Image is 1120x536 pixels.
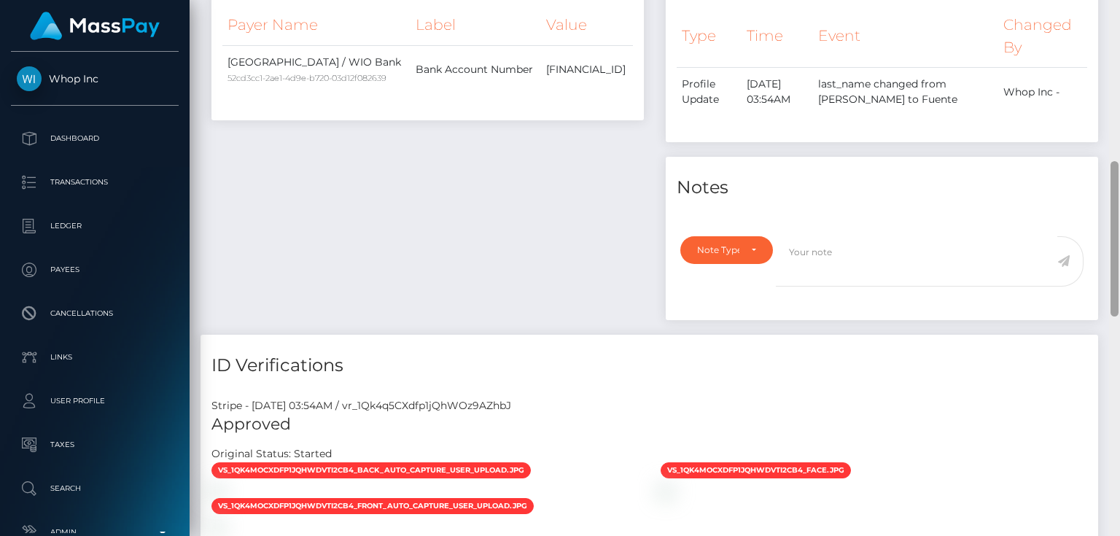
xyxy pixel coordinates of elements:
p: Search [17,478,173,500]
img: vr_1Qk4q5CXdfp1jQhWOz9AZhbJfile_1Qk4pUCXdfp1jQhWkrnGCNq9 [211,485,223,497]
th: Label [411,5,541,45]
div: Stripe - [DATE] 03:54AM / vr_1Qk4q5CXdfp1jQhWOz9AZhbJ [201,398,1098,413]
p: Links [17,346,173,368]
p: User Profile [17,390,173,412]
img: MassPay Logo [30,12,160,40]
td: last_name changed from [PERSON_NAME] to Fuente [813,68,997,117]
p: Taxes [17,434,173,456]
h7: Original Status: Started [211,447,332,460]
td: [DATE] 03:54AM [742,68,813,117]
td: [FINANCIAL_ID] [541,45,633,94]
a: Search [11,470,179,507]
small: 52cd3cc1-2ae1-4d9e-b720-03d12f082639 [227,73,386,83]
td: Whop Inc - [998,68,1087,117]
button: Note Type [680,236,773,264]
div: Note Type [697,244,739,256]
h4: Notes [677,175,1087,201]
td: Bank Account Number [411,45,541,94]
th: Event [813,5,997,67]
p: Payees [17,259,173,281]
td: Profile Update [677,68,742,117]
img: vr_1Qk4q5CXdfp1jQhWOz9AZhbJfile_1Qk4p8CXdfp1jQhWX2NmOKNC [211,521,223,532]
span: Whop Inc [11,72,179,85]
img: Whop Inc [17,66,42,91]
span: vs_1Qk4moCXdfp1jQhWDVTI2CB4_front_auto_capture_user_upload.jpg [211,498,534,514]
th: Payer Name [222,5,411,45]
span: vs_1Qk4moCXdfp1jQhWDVTI2CB4_face.jpg [661,462,851,478]
a: Payees [11,252,179,288]
h5: Approved [211,413,1087,436]
p: Transactions [17,171,173,193]
th: Type [677,5,742,67]
p: Cancellations [17,303,173,325]
span: vs_1Qk4moCXdfp1jQhWDVTI2CB4_back_auto_capture_user_upload.jpg [211,462,531,478]
a: User Profile [11,383,179,419]
th: Time [742,5,813,67]
a: Ledger [11,208,179,244]
p: Dashboard [17,128,173,149]
a: Taxes [11,427,179,463]
h4: ID Verifications [211,353,1087,378]
th: Value [541,5,633,45]
a: Cancellations [11,295,179,332]
a: Links [11,339,179,376]
a: Transactions [11,164,179,201]
td: [GEOGRAPHIC_DATA] / WIO Bank [222,45,411,94]
a: Dashboard [11,120,179,157]
th: Changed By [998,5,1087,67]
p: Ledger [17,215,173,237]
img: vr_1Qk4q5CXdfp1jQhWOz9AZhbJfile_1Qk4pzCXdfp1jQhWLJ96Z9xc [661,485,672,497]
